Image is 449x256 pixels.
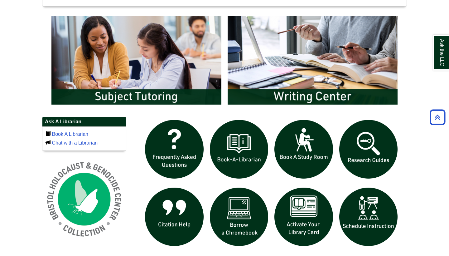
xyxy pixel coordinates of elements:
img: Subject Tutoring Information [48,13,224,108]
img: activate Library Card icon links to form to activate student ID into library card [271,185,336,249]
img: Holocaust and Genocide Collection [42,157,126,241]
a: Back to Top [427,113,447,121]
h2: Ask A Librarian [42,117,126,127]
img: book a study room icon links to book a study room web page [271,117,336,182]
a: Book A Librarian [52,131,88,137]
img: Research Guides icon links to research guides web page [336,117,401,182]
div: slideshow [142,117,401,252]
img: Writing Center Information [224,13,401,108]
img: frequently asked questions [142,117,207,182]
img: citation help icon links to citation help guide page [142,185,207,249]
img: Book a Librarian icon links to book a librarian web page [207,117,272,182]
img: For faculty. Schedule Library Instruction icon links to form. [336,185,401,249]
div: slideshow [48,13,401,111]
a: Chat with a Librarian [52,140,98,145]
img: Borrow a chromebook icon links to the borrow a chromebook web page [207,185,272,249]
